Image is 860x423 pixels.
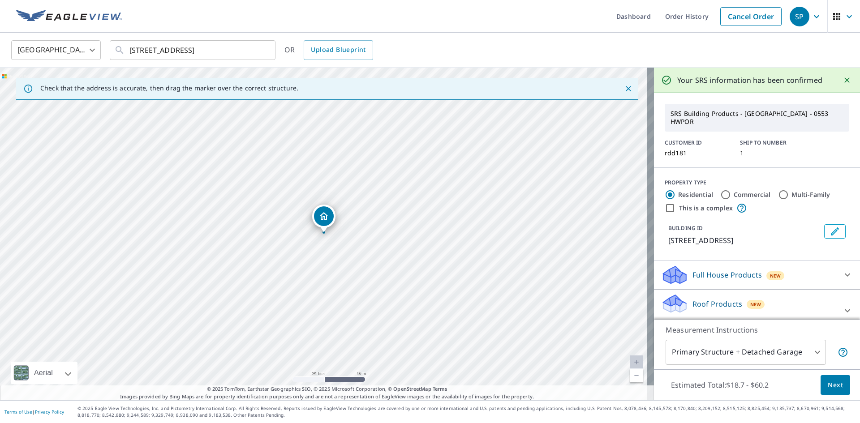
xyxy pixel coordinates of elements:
p: SHIP TO NUMBER [740,139,804,147]
p: rdd181 [665,150,729,157]
p: SRS Building Products - [GEOGRAPHIC_DATA] - 0553 HWPOR [667,106,847,129]
p: Measurement Instructions [666,325,848,335]
button: Next [821,375,850,395]
span: Next [828,380,843,391]
p: Roof Products [692,299,742,309]
p: BUILDING ID [668,224,703,232]
div: PROPERTY TYPE [665,179,849,187]
div: Aerial [31,362,56,384]
p: Full House Products [692,269,762,280]
p: CUSTOMER ID [665,139,729,147]
button: Edit building 1 [824,224,846,239]
div: Aerial [11,362,77,384]
label: This is a complex [679,204,733,213]
p: Estimated Total: $18.7 - $60.2 [664,375,776,395]
a: OpenStreetMap [393,385,431,392]
div: [GEOGRAPHIC_DATA] [11,38,101,63]
div: Dropped pin, building 1, Residential property, 222 South St Fitchburg, MA 01420 [312,205,335,232]
a: Terms of Use [4,409,32,415]
p: Your SRS information has been confirmed [677,75,822,85]
div: OR [284,40,373,60]
a: Terms [433,385,447,392]
div: Roof ProductsNewPremium with Regular Delivery [661,293,853,328]
p: Check that the address is accurate, then drag the marker over the correct structure. [40,84,298,92]
span: New [750,301,761,308]
span: © 2025 TomTom, Earthstar Geographics SIO, © 2025 Microsoft Corporation, © [207,385,447,393]
label: Residential [678,190,713,199]
div: Full House ProductsNew [661,264,853,286]
div: SP [790,7,809,26]
p: Premium with Regular Delivery [661,319,837,328]
a: Current Level 20, Zoom In Disabled [630,355,643,369]
label: Multi-Family [791,190,830,199]
div: Primary Structure + Detached Garage [666,340,826,365]
a: Current Level 20, Zoom Out [630,369,643,382]
img: EV Logo [16,10,122,23]
p: 1 [740,150,804,157]
a: Cancel Order [720,7,782,26]
p: [STREET_ADDRESS] [668,235,821,246]
p: | [4,409,64,414]
a: Privacy Policy [35,409,64,415]
input: Search by address or latitude-longitude [129,38,257,63]
p: © 2025 Eagle View Technologies, Inc. and Pictometry International Corp. All Rights Reserved. Repo... [77,405,856,419]
span: Upload Blueprint [311,44,365,56]
span: Your report will include the primary structure and a detached garage if one exists. [838,347,848,358]
button: Close [623,83,634,94]
a: Upload Blueprint [304,40,373,60]
label: Commercial [734,190,771,199]
button: Close [841,74,853,86]
span: New [770,272,781,279]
